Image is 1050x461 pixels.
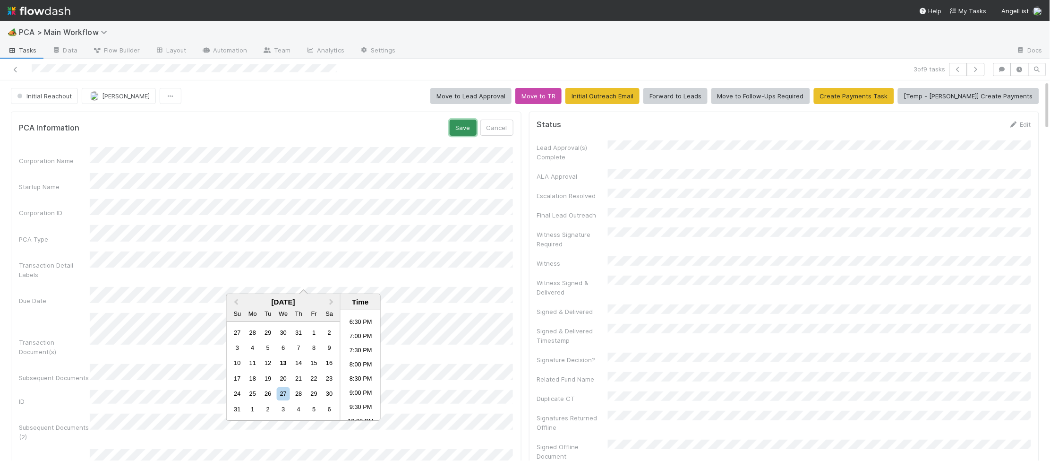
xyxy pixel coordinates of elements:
[292,357,305,370] div: Choose Thursday, August 14th, 2025
[323,307,336,320] div: Saturday
[19,208,90,217] div: Corporation ID
[537,230,608,249] div: Witness Signature Required
[341,344,381,358] li: 7:30 PM
[228,295,243,310] button: Previous Month
[307,388,320,400] div: Choose Friday, August 29th, 2025
[352,43,403,59] a: Settings
[262,326,274,339] div: Choose Tuesday, July 29th, 2025
[85,43,147,59] a: Flow Builder
[537,307,608,316] div: Signed & Delivered
[277,357,290,370] div: Choose Wednesday, August 13th, 2025
[341,401,381,415] li: 9:30 PM
[8,28,17,36] span: 🏕️
[307,403,320,416] div: Choose Friday, September 5th, 2025
[262,403,274,416] div: Choose Tuesday, September 2nd, 2025
[231,372,244,385] div: Choose Sunday, August 17th, 2025
[19,296,90,305] div: Due Date
[277,326,290,339] div: Choose Wednesday, July 30th, 2025
[231,307,244,320] div: Sunday
[325,295,340,310] button: Next Month
[341,310,381,420] ul: Time
[19,235,90,244] div: PCA Type
[246,372,259,385] div: Choose Monday, August 18th, 2025
[227,298,340,306] div: [DATE]
[307,357,320,370] div: Choose Friday, August 15th, 2025
[246,357,259,370] div: Choose Monday, August 11th, 2025
[307,307,320,320] div: Friday
[341,387,381,401] li: 9:00 PM
[341,330,381,344] li: 7:00 PM
[341,358,381,373] li: 8:00 PM
[277,403,290,416] div: Choose Wednesday, September 3rd, 2025
[246,388,259,400] div: Choose Monday, August 25th, 2025
[537,172,608,181] div: ALA Approval
[102,92,150,100] span: [PERSON_NAME]
[949,6,987,16] a: My Tasks
[19,373,90,383] div: Subsequent Documents
[323,326,336,339] div: Choose Saturday, August 2nd, 2025
[341,415,381,429] li: 10:00 PM
[262,341,274,354] div: Choose Tuesday, August 5th, 2025
[147,43,194,59] a: Layout
[298,43,352,59] a: Analytics
[230,325,337,417] div: Month August, 2025
[341,373,381,387] li: 8:30 PM
[19,123,79,133] h5: PCA Information
[343,298,378,306] div: Time
[643,88,708,104] button: Forward to Leads
[19,182,90,191] div: Startup Name
[537,191,608,200] div: Escalation Resolved
[231,341,244,354] div: Choose Sunday, August 3rd, 2025
[292,326,305,339] div: Choose Thursday, July 31st, 2025
[292,307,305,320] div: Thursday
[537,442,608,461] div: Signed Offline Document
[246,403,259,416] div: Choose Monday, September 1st, 2025
[277,372,290,385] div: Choose Wednesday, August 20th, 2025
[898,88,1039,104] button: [Temp - [PERSON_NAME]] Create Payments
[8,45,37,55] span: Tasks
[341,316,381,330] li: 6:30 PM
[537,413,608,432] div: Signatures Returned Offline
[537,394,608,403] div: Duplicate CT
[537,259,608,268] div: Witness
[565,88,640,104] button: Initial Outreach Email
[430,88,512,104] button: Move to Lead Approval
[537,120,562,130] h5: Status
[255,43,298,59] a: Team
[231,326,244,339] div: Choose Sunday, July 27th, 2025
[1009,121,1031,128] a: Edit
[1033,7,1042,16] img: avatar_2bce2475-05ee-46d3-9413-d3901f5fa03f.png
[1009,43,1050,59] a: Docs
[194,43,255,59] a: Automation
[919,6,942,16] div: Help
[19,397,90,406] div: ID
[515,88,562,104] button: Move to TR
[292,372,305,385] div: Choose Thursday, August 21st, 2025
[323,357,336,370] div: Choose Saturday, August 16th, 2025
[323,388,336,400] div: Choose Saturday, August 30th, 2025
[19,156,90,165] div: Corporation Name
[480,120,513,136] button: Cancel
[231,403,244,416] div: Choose Sunday, August 31st, 2025
[226,294,381,421] div: Choose Date and Time
[537,278,608,297] div: Witness Signed & Delivered
[450,120,477,136] button: Save
[82,88,156,104] button: [PERSON_NAME]
[262,307,274,320] div: Tuesday
[19,27,112,37] span: PCA > Main Workflow
[44,43,85,59] a: Data
[262,388,274,400] div: Choose Tuesday, August 26th, 2025
[537,143,608,162] div: Lead Approval(s) Complete
[537,210,608,220] div: Final Lead Outreach
[914,64,946,74] span: 3 of 9 tasks
[262,372,274,385] div: Choose Tuesday, August 19th, 2025
[307,372,320,385] div: Choose Friday, August 22nd, 2025
[277,341,290,354] div: Choose Wednesday, August 6th, 2025
[323,341,336,354] div: Choose Saturday, August 9th, 2025
[19,338,90,357] div: Transaction Document(s)
[277,388,290,400] div: Choose Wednesday, August 27th, 2025
[19,261,90,279] div: Transaction Detail Labels
[11,88,78,104] button: Initial Reachout
[292,341,305,354] div: Choose Thursday, August 7th, 2025
[15,92,72,100] span: Initial Reachout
